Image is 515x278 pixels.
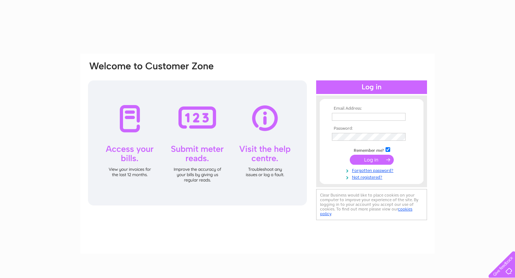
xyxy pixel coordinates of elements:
th: Password: [330,126,413,131]
a: cookies policy [320,207,412,216]
a: Forgotten password? [332,167,413,173]
a: Not registered? [332,173,413,180]
td: Remember me? [330,146,413,153]
input: Submit [350,155,394,165]
th: Email Address: [330,106,413,111]
div: Clear Business would like to place cookies on your computer to improve your experience of the sit... [316,189,427,220]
